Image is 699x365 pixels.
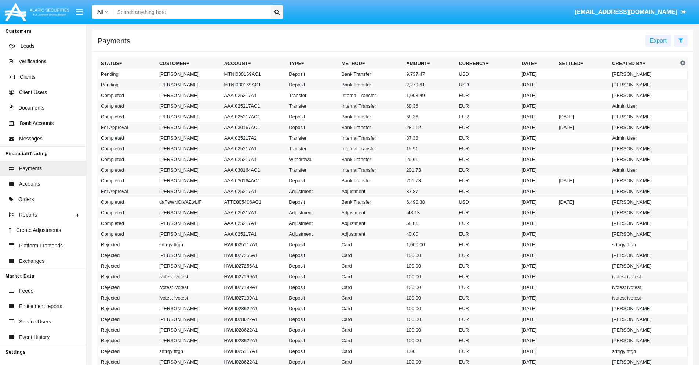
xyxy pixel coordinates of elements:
td: ivotest ivotest [156,293,221,303]
span: Orders [18,196,34,203]
td: AAAI025217A1 [221,186,286,197]
td: Card [339,335,404,346]
td: Completed [98,197,156,207]
td: [DATE] [556,111,609,122]
td: [PERSON_NAME] [609,335,678,346]
td: ivotest ivotest [156,271,221,282]
td: Deposit [286,239,338,250]
td: EUR [456,282,518,293]
td: Bank Transfer [339,197,404,207]
span: Entitlement reports [19,303,62,310]
td: [PERSON_NAME] [609,111,678,122]
td: Completed [98,101,156,111]
td: Transfer [286,90,338,101]
td: Pending [98,79,156,90]
span: All [97,9,103,15]
img: Logo image [4,1,70,23]
th: Account [221,58,286,69]
td: [PERSON_NAME] [156,207,221,218]
td: [PERSON_NAME] [609,186,678,197]
td: 1.00 [403,346,456,357]
td: USD [456,197,518,207]
td: Deposit [286,261,338,271]
span: Accounts [19,180,40,188]
td: Adjustment [339,186,404,197]
td: Bank Transfer [339,69,404,79]
td: Transfer [286,165,338,175]
td: AAAI025217A1 [221,229,286,239]
td: [PERSON_NAME] [609,143,678,154]
td: Rejected [98,271,156,282]
td: [PERSON_NAME] [609,303,678,314]
td: [PERSON_NAME] [609,325,678,335]
td: 100.00 [403,250,456,261]
td: Adjustment [339,229,404,239]
td: [PERSON_NAME] [156,101,221,111]
td: EUR [456,335,518,346]
td: Rejected [98,239,156,250]
td: [DATE] [518,186,556,197]
a: All [92,8,114,16]
h5: Payments [98,38,130,44]
td: Adjustment [339,207,404,218]
td: EUR [456,250,518,261]
td: Card [339,303,404,314]
td: EUR [456,218,518,229]
td: Rejected [98,303,156,314]
td: [DATE] [518,207,556,218]
td: [PERSON_NAME] [156,325,221,335]
td: [DATE] [518,175,556,186]
td: EUR [456,133,518,143]
td: AAAI025217A1 [221,207,286,218]
td: EUR [456,122,518,133]
td: AAAI025217AC1 [221,101,286,111]
td: 15.91 [403,143,456,154]
td: Bank Transfer [339,154,404,165]
td: [PERSON_NAME] [609,250,678,261]
td: [PERSON_NAME] [609,261,678,271]
th: Customer [156,58,221,69]
td: EUR [456,271,518,282]
td: AAAI025217AC1 [221,111,286,122]
td: [DATE] [518,346,556,357]
td: Completed [98,154,156,165]
td: Internal Transfer [339,143,404,154]
td: Internal Transfer [339,133,404,143]
td: [DATE] [518,271,556,282]
td: [PERSON_NAME] [156,175,221,186]
td: Admin User [609,133,678,143]
span: Verifications [19,58,46,65]
td: Rejected [98,335,156,346]
td: EUR [456,154,518,165]
td: Internal Transfer [339,90,404,101]
td: 100.00 [403,314,456,325]
button: Export [645,35,671,47]
td: Bank Transfer [339,111,404,122]
td: srttrgy tftgh [609,346,678,357]
td: 201.73 [403,175,456,186]
td: Card [339,271,404,282]
td: [PERSON_NAME] [156,250,221,261]
td: HWLI028622A1 [221,303,286,314]
td: Rejected [98,282,156,293]
td: [DATE] [518,111,556,122]
td: Bank Transfer [339,175,404,186]
td: AAAI025217A1 [221,143,286,154]
span: Platform Frontends [19,242,63,250]
td: Completed [98,207,156,218]
td: EUR [456,325,518,335]
td: 100.00 [403,282,456,293]
td: EUR [456,293,518,303]
td: Transfer [286,133,338,143]
td: Deposit [286,197,338,207]
td: [PERSON_NAME] [609,175,678,186]
td: Deposit [286,282,338,293]
td: HWLI027256A1 [221,261,286,271]
span: Feeds [19,287,33,295]
td: Deposit [286,122,338,133]
td: srttrgy tftgh [609,239,678,250]
td: Deposit [286,79,338,90]
td: Rejected [98,261,156,271]
td: [PERSON_NAME] [609,79,678,90]
td: [PERSON_NAME] [609,154,678,165]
